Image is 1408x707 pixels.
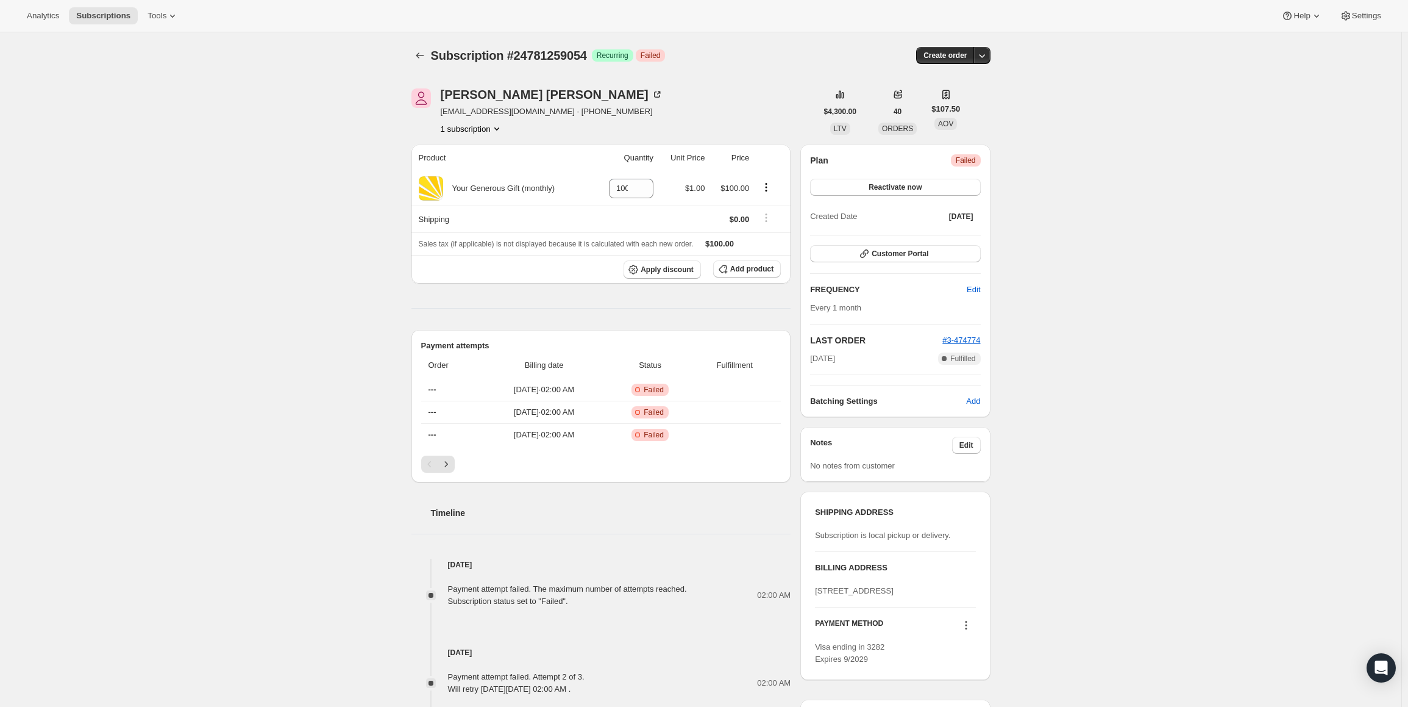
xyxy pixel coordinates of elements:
[882,124,913,133] span: ORDERS
[612,359,688,371] span: Status
[685,184,705,193] span: $1.00
[27,11,59,21] span: Analytics
[923,51,967,60] span: Create order
[815,642,884,664] span: Visa ending in 3282 Expires 9/2029
[815,586,894,595] span: [STREET_ADDRESS]
[810,461,895,470] span: No notes from customer
[952,437,981,454] button: Edit
[641,51,661,60] span: Failed
[641,265,694,275] span: Apply discount
[1367,653,1396,683] div: Open Intercom Messenger
[720,184,749,193] span: $100.00
[869,182,922,192] span: Reactivate now
[448,671,585,695] div: Payment attempt failed. Attempt 2 of 3. Will retry [DATE][DATE] 02:00 AM .
[810,334,942,346] h2: LAST ORDER
[148,11,166,21] span: Tools
[886,103,909,120] button: 40
[441,88,663,101] div: [PERSON_NAME] [PERSON_NAME]
[421,456,781,473] nav: Pagination
[815,506,975,519] h3: SHIPPING ADDRESS
[443,182,555,195] div: Your Generous Gift (monthly)
[810,437,952,454] h3: Notes
[597,51,628,60] span: Recurring
[967,284,980,296] span: Edit
[140,7,186,24] button: Tools
[872,249,928,259] span: Customer Portal
[438,456,455,473] button: Next
[815,562,975,574] h3: BILLING ADDRESS
[730,215,750,224] span: $0.00
[916,47,974,64] button: Create order
[419,176,443,201] img: product img
[421,340,781,352] h2: Payment attempts
[441,123,503,135] button: Product actions
[411,647,791,659] h4: [DATE]
[949,212,973,221] span: [DATE]
[959,440,973,450] span: Edit
[938,120,953,128] span: AOV
[817,103,864,120] button: $4,300.00
[810,284,967,296] h2: FREQUENCY
[644,407,664,417] span: Failed
[483,359,605,371] span: Billing date
[644,385,664,395] span: Failed
[1293,11,1310,21] span: Help
[483,429,605,441] span: [DATE] · 02:00 AM
[20,7,66,24] button: Analytics
[593,145,657,171] th: Quantity
[959,280,987,300] button: Edit
[76,11,130,21] span: Subscriptions
[411,559,791,571] h4: [DATE]
[411,206,593,232] th: Shipping
[441,106,663,118] span: [EMAIL_ADDRESS][DOMAIN_NAME] · [PHONE_NUMBER]
[942,336,980,345] a: #3-474774
[815,619,883,635] h3: PAYMENT METHOD
[1332,7,1388,24] button: Settings
[69,7,138,24] button: Subscriptions
[959,392,987,411] button: Add
[644,430,664,440] span: Failed
[483,384,605,396] span: [DATE] · 02:00 AM
[942,334,980,346] button: #3-474774
[411,88,431,108] span: Jeff Warga
[411,145,593,171] th: Product
[810,353,835,365] span: [DATE]
[1274,7,1329,24] button: Help
[705,239,734,248] span: $100.00
[810,210,857,223] span: Created Date
[810,303,861,312] span: Every 1 month
[428,430,436,439] span: ---
[757,589,791,601] span: 02:00 AM
[708,145,753,171] th: Price
[834,124,847,133] span: LTV
[756,211,776,224] button: Shipping actions
[657,145,708,171] th: Unit Price
[411,47,428,64] button: Subscriptions
[757,677,791,689] span: 02:00 AM
[428,385,436,394] span: ---
[695,359,773,371] span: Fulfillment
[421,352,480,379] th: Order
[713,260,781,278] button: Add product
[419,240,694,248] span: Sales tax (if applicable) is not displayed because it is calculated with each new order.
[810,395,966,407] h6: Batching Settings
[431,507,791,519] h2: Timeline
[428,407,436,417] span: ---
[942,208,981,225] button: [DATE]
[956,156,976,165] span: Failed
[448,583,687,608] div: Payment attempt failed. The maximum number of attempts reached. Subscription status set to "Failed".
[483,406,605,418] span: [DATE] · 02:00 AM
[624,260,701,279] button: Apply discount
[810,154,828,167] h2: Plan
[730,264,773,274] span: Add product
[1352,11,1381,21] span: Settings
[931,103,960,115] span: $107.50
[894,107,901,117] span: 40
[810,179,980,196] button: Reactivate now
[756,181,776,194] button: Product actions
[966,395,980,407] span: Add
[950,354,975,364] span: Fulfilled
[810,245,980,262] button: Customer Portal
[815,531,950,540] span: Subscription is local pickup or delivery.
